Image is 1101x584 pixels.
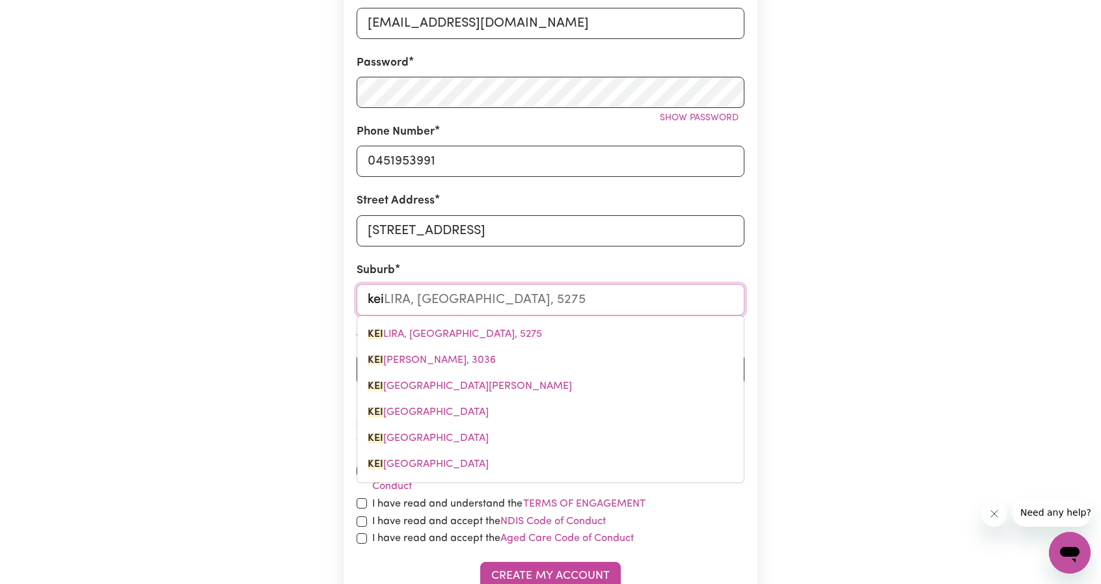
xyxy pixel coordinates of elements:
[368,381,383,392] mark: KEI
[654,108,744,128] button: Show password
[500,516,606,527] a: NDIS Code of Conduct
[368,381,572,392] span: [GEOGRAPHIC_DATA][PERSON_NAME]
[981,501,1007,527] iframe: Close message
[368,329,383,339] mark: KEI
[357,215,744,246] input: e.g. 221B Victoria St
[372,496,646,512] label: I have read and understand the
[357,425,744,451] a: KEILOR LODGE, Victoria, 3038
[368,433,489,444] span: [GEOGRAPHIC_DATA]
[357,399,744,425] a: KEILOR EAST, Victoria, 3033
[368,459,489,470] span: [GEOGRAPHIC_DATA]
[523,496,646,512] button: I have read and understand the
[368,355,383,365] mark: KEI
[372,531,634,546] label: I have read and accept the
[8,9,79,20] span: Need any help?
[372,514,606,529] label: I have read and accept the
[500,533,634,544] a: Aged Care Code of Conduct
[1013,498,1091,527] iframe: Message from company
[357,347,744,373] a: KEILOR, Victoria, 3036
[660,113,739,123] span: Show password
[368,407,383,418] mark: KEI
[357,284,744,315] input: e.g. North Bondi, New South Wales
[1049,532,1091,574] iframe: Button to launch messaging window
[368,355,496,365] span: [PERSON_NAME], 3036
[357,262,395,279] label: Suburb
[357,192,435,209] label: Street Address
[357,321,744,347] a: KEILIRA, South Australia, 5275
[357,55,409,72] label: Password
[357,315,744,483] div: menu-options
[368,433,383,444] mark: KEI
[372,466,709,492] a: Code of Conduct
[357,451,744,477] a: KEILOR NORTH, Victoria, 3036
[357,8,744,39] input: e.g. daniela.d88@gmail.com
[368,459,383,470] mark: KEI
[368,329,542,339] span: LIRA, [GEOGRAPHIC_DATA], 5275
[357,146,744,177] input: e.g. 0412 345 678
[357,373,744,399] a: KEILOR DOWNS, Victoria, 3038
[368,407,489,418] span: [GEOGRAPHIC_DATA]
[357,124,435,140] label: Phone Number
